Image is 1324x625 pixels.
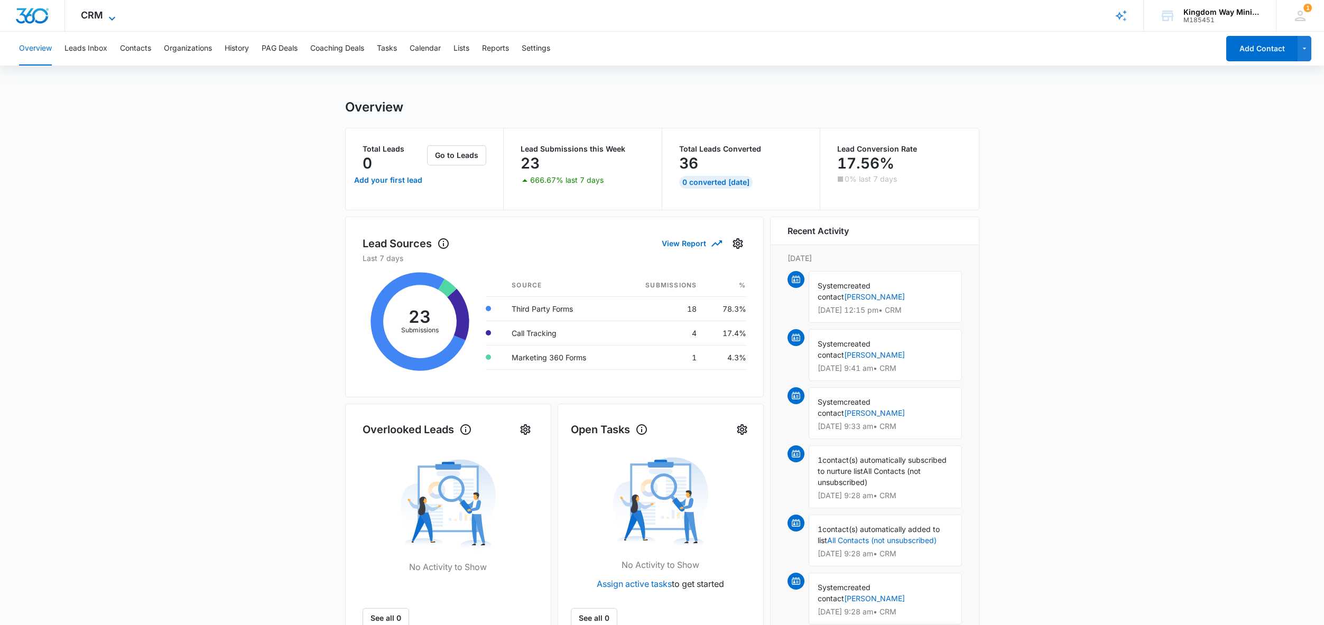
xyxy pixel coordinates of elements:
span: System [818,397,844,406]
span: created contact [818,397,871,417]
p: [DATE] 9:33 am • CRM [818,423,953,430]
p: Total Leads [363,145,425,153]
button: Settings [729,235,746,252]
span: created contact [818,583,871,603]
button: PAG Deals [262,32,298,66]
p: [DATE] 9:41 am • CRM [818,365,953,372]
h1: Lead Sources [363,236,450,251]
p: 17.56% [837,155,894,172]
button: Add Contact [1226,36,1298,61]
a: [PERSON_NAME] [844,408,905,417]
button: Calendar [410,32,441,66]
button: Coaching Deals [310,32,364,66]
a: [PERSON_NAME] [844,350,905,359]
p: No Activity to Show [622,558,699,571]
p: 23 [521,155,540,172]
td: Call Tracking [503,321,619,345]
h6: Recent Activity [788,225,849,237]
p: 666.67% last 7 days [530,176,604,184]
div: account name [1183,8,1261,16]
div: notifications count [1303,4,1312,12]
button: Leads Inbox [64,32,107,66]
a: Go to Leads [427,151,486,160]
td: 78.3% [705,296,746,321]
p: 0% last 7 days [845,175,897,183]
p: [DATE] 9:28 am • CRM [818,608,953,615]
button: Lists [453,32,469,66]
button: Tasks [377,32,397,66]
h1: Overlooked Leads [363,422,472,437]
th: % [705,274,746,297]
td: Marketing 360 Forms [503,345,619,369]
p: Lead Submissions this Week [521,145,645,153]
span: 1 [818,455,822,464]
button: Contacts [120,32,151,66]
td: 17.4% [705,321,746,345]
p: [DATE] 9:28 am • CRM [818,550,953,557]
p: Last 7 days [363,253,746,264]
span: contact(s) automatically subscribed to nurture list [818,455,947,475]
button: Settings [517,421,534,438]
button: Overview [19,32,52,66]
a: All Contacts (not unsubscribed) [827,536,937,545]
button: History [225,32,249,66]
td: 18 [619,296,705,321]
p: [DATE] 9:28 am • CRM [818,492,953,499]
span: System [818,281,844,290]
span: System [818,339,844,348]
span: created contact [818,339,871,359]
a: Assign active tasks [597,579,672,589]
p: to get started [597,577,724,590]
p: No Activity to Show [409,561,487,573]
span: System [818,583,844,592]
td: 1 [619,345,705,369]
td: Third Party Forms [503,296,619,321]
button: View Report [662,234,721,253]
a: [PERSON_NAME] [844,292,905,301]
h1: Overview [345,99,403,115]
button: Settings [522,32,550,66]
p: 0 [363,155,372,172]
p: [DATE] [788,253,962,264]
p: 36 [679,155,698,172]
button: Go to Leads [427,145,486,165]
td: 4.3% [705,345,746,369]
td: 4 [619,321,705,345]
th: Submissions [619,274,705,297]
div: account id [1183,16,1261,24]
button: Reports [482,32,509,66]
a: [PERSON_NAME] [844,594,905,603]
h1: Open Tasks [571,422,648,437]
button: Settings [734,421,751,438]
div: 0 Converted [DATE] [679,176,753,189]
span: 1 [1303,4,1312,12]
th: Source [503,274,619,297]
p: Total Leads Converted [679,145,803,153]
p: Lead Conversion Rate [837,145,962,153]
span: CRM [81,10,103,21]
span: contact(s) automatically added to list [818,525,940,545]
span: All Contacts (not unsubscribed) [818,467,921,487]
button: Organizations [164,32,212,66]
p: [DATE] 12:15 pm • CRM [818,306,953,314]
span: created contact [818,281,871,301]
span: 1 [818,525,822,534]
a: Add your first lead [352,167,425,193]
